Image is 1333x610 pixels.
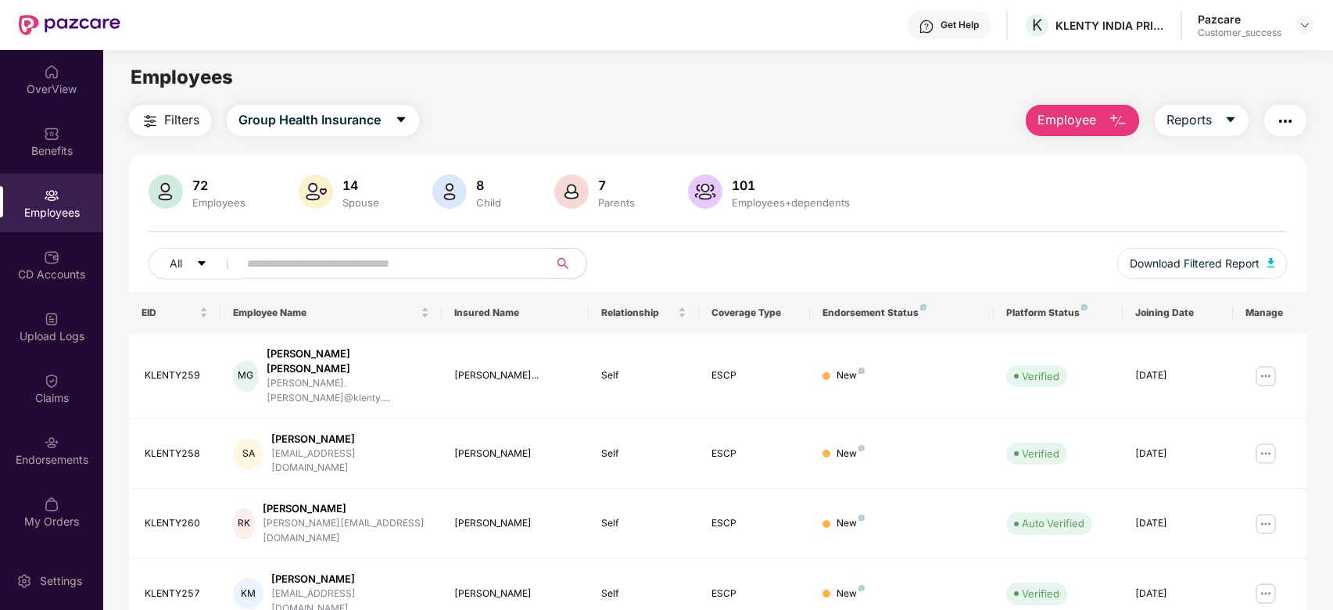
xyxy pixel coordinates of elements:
[1022,446,1059,461] div: Verified
[858,445,865,451] img: svg+xml;base64,PHN2ZyB4bWxucz0iaHR0cDovL3d3dy53My5vcmcvMjAwMC9zdmciIHdpZHRoPSI4IiBoZWlnaHQ9IjgiIH...
[1123,292,1233,334] th: Joining Date
[837,368,865,383] div: New
[1253,441,1278,466] img: manageButton
[1032,16,1042,34] span: K
[129,292,221,334] th: EID
[1135,587,1220,601] div: [DATE]
[1022,368,1059,384] div: Verified
[1109,112,1127,131] img: svg+xml;base64,PHN2ZyB4bWxucz0iaHR0cDovL3d3dy53My5vcmcvMjAwMC9zdmciIHhtbG5zOnhsaW5rPSJodHRwOi8vd3...
[267,346,429,376] div: [PERSON_NAME] [PERSON_NAME]
[145,447,209,461] div: KLENTY258
[454,368,576,383] div: [PERSON_NAME]...
[837,447,865,461] div: New
[339,178,382,193] div: 14
[271,432,429,447] div: [PERSON_NAME]
[1037,110,1096,130] span: Employee
[395,113,407,127] span: caret-down
[1006,307,1110,319] div: Platform Status
[263,501,429,516] div: [PERSON_NAME]
[729,178,853,193] div: 101
[19,15,120,35] img: New Pazcare Logo
[339,196,382,209] div: Spouse
[267,376,429,406] div: [PERSON_NAME].[PERSON_NAME]@klenty....
[149,248,244,279] button: Allcaret-down
[1267,258,1275,267] img: svg+xml;base64,PHN2ZyB4bWxucz0iaHR0cDovL3d3dy53My5vcmcvMjAwMC9zdmciIHhtbG5zOnhsaW5rPSJodHRwOi8vd3...
[131,66,233,88] span: Employees
[432,174,467,209] img: svg+xml;base64,PHN2ZyB4bWxucz0iaHR0cDovL3d3dy53My5vcmcvMjAwMC9zdmciIHhtbG5zOnhsaW5rPSJodHRwOi8vd3...
[1253,511,1278,536] img: manageButton
[473,178,504,193] div: 8
[601,587,686,601] div: Self
[1117,248,1288,279] button: Download Filtered Report
[44,126,59,142] img: svg+xml;base64,PHN2ZyBpZD0iQmVuZWZpdHMiIHhtbG5zPSJodHRwOi8vd3d3LnczLm9yZy8yMDAwL3N2ZyIgd2lkdGg9Ij...
[711,368,797,383] div: ESCP
[263,516,429,546] div: [PERSON_NAME][EMAIL_ADDRESS][DOMAIN_NAME]
[548,257,579,270] span: search
[601,516,686,531] div: Self
[711,447,797,461] div: ESCP
[1081,304,1088,310] img: svg+xml;base64,PHN2ZyB4bWxucz0iaHR0cDovL3d3dy53My5vcmcvMjAwMC9zdmciIHdpZHRoPSI4IiBoZWlnaHQ9IjgiIH...
[238,110,381,130] span: Group Health Insurance
[858,368,865,374] img: svg+xml;base64,PHN2ZyB4bWxucz0iaHR0cDovL3d3dy53My5vcmcvMjAwMC9zdmciIHdpZHRoPSI4IiBoZWlnaHQ9IjgiIH...
[548,248,587,279] button: search
[858,515,865,521] img: svg+xml;base64,PHN2ZyB4bWxucz0iaHR0cDovL3d3dy53My5vcmcvMjAwMC9zdmciIHdpZHRoPSI4IiBoZWlnaHQ9IjgiIH...
[145,587,209,601] div: KLENTY257
[1022,515,1084,531] div: Auto Verified
[1022,586,1059,601] div: Verified
[1130,255,1260,272] span: Download Filtered Report
[442,292,589,334] th: Insured Name
[941,19,979,31] div: Get Help
[44,188,59,203] img: svg+xml;base64,PHN2ZyBpZD0iRW1wbG95ZWVzIiB4bWxucz0iaHR0cDovL3d3dy53My5vcmcvMjAwMC9zdmciIHdpZHRoPS...
[233,307,417,319] span: Employee Name
[233,578,263,609] div: KM
[711,587,797,601] div: ESCP
[129,105,211,136] button: Filters
[44,311,59,327] img: svg+xml;base64,PHN2ZyBpZD0iVXBsb2FkX0xvZ3MiIGRhdGEtbmFtZT0iVXBsb2FkIExvZ3MiIHhtbG5zPSJodHRwOi8vd3...
[189,196,249,209] div: Employees
[595,178,638,193] div: 7
[601,447,686,461] div: Self
[44,435,59,450] img: svg+xml;base64,PHN2ZyBpZD0iRW5kb3JzZW1lbnRzIiB4bWxucz0iaHR0cDovL3d3dy53My5vcmcvMjAwMC9zdmciIHdpZH...
[1026,105,1139,136] button: Employee
[1198,12,1281,27] div: Pazcare
[145,368,209,383] div: KLENTY259
[44,64,59,80] img: svg+xml;base64,PHN2ZyBpZD0iSG9tZSIgeG1sbnM9Imh0dHA6Ly93d3cudzMub3JnLzIwMDAvc3ZnIiB3aWR0aD0iMjAiIG...
[837,587,865,601] div: New
[1198,27,1281,39] div: Customer_success
[454,447,576,461] div: [PERSON_NAME]
[1155,105,1249,136] button: Reportscaret-down
[601,368,686,383] div: Self
[858,585,865,591] img: svg+xml;base64,PHN2ZyB4bWxucz0iaHR0cDovL3d3dy53My5vcmcvMjAwMC9zdmciIHdpZHRoPSI4IiBoZWlnaHQ9IjgiIH...
[837,516,865,531] div: New
[1299,19,1311,31] img: svg+xml;base64,PHN2ZyBpZD0iRHJvcGRvd24tMzJ4MzIiIHhtbG5zPSJodHRwOi8vd3d3LnczLm9yZy8yMDAwL3N2ZyIgd2...
[1135,447,1220,461] div: [DATE]
[299,174,333,209] img: svg+xml;base64,PHN2ZyB4bWxucz0iaHR0cDovL3d3dy53My5vcmcvMjAwMC9zdmciIHhtbG5zOnhsaW5rPSJodHRwOi8vd3...
[919,19,934,34] img: svg+xml;base64,PHN2ZyBpZD0iSGVscC0zMngzMiIgeG1sbnM9Imh0dHA6Ly93d3cudzMub3JnLzIwMDAvc3ZnIiB3aWR0aD...
[1253,364,1278,389] img: manageButton
[233,508,255,540] div: RK
[699,292,809,334] th: Coverage Type
[220,292,441,334] th: Employee Name
[1253,581,1278,606] img: manageButton
[227,105,419,136] button: Group Health Insurancecaret-down
[233,438,263,469] div: SA
[595,196,638,209] div: Parents
[711,516,797,531] div: ESCP
[271,572,429,587] div: [PERSON_NAME]
[164,110,199,130] span: Filters
[1135,368,1220,383] div: [DATE]
[601,307,675,319] span: Relationship
[44,497,59,512] img: svg+xml;base64,PHN2ZyBpZD0iTXlfT3JkZXJzIiBkYXRhLW5hbWU9Ik15IE9yZGVycyIgeG1sbnM9Imh0dHA6Ly93d3cudz...
[454,516,576,531] div: [PERSON_NAME]
[454,587,576,601] div: [PERSON_NAME]
[920,304,926,310] img: svg+xml;base64,PHN2ZyB4bWxucz0iaHR0cDovL3d3dy53My5vcmcvMjAwMC9zdmciIHdpZHRoPSI4IiBoZWlnaHQ9IjgiIH...
[688,174,722,209] img: svg+xml;base64,PHN2ZyB4bWxucz0iaHR0cDovL3d3dy53My5vcmcvMjAwMC9zdmciIHhtbG5zOnhsaW5rPSJodHRwOi8vd3...
[1224,113,1237,127] span: caret-down
[170,255,182,272] span: All
[473,196,504,209] div: Child
[589,292,699,334] th: Relationship
[554,174,589,209] img: svg+xml;base64,PHN2ZyB4bWxucz0iaHR0cDovL3d3dy53My5vcmcvMjAwMC9zdmciIHhtbG5zOnhsaW5rPSJodHRwOi8vd3...
[189,178,249,193] div: 72
[271,447,429,476] div: [EMAIL_ADDRESS][DOMAIN_NAME]
[1135,516,1220,531] div: [DATE]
